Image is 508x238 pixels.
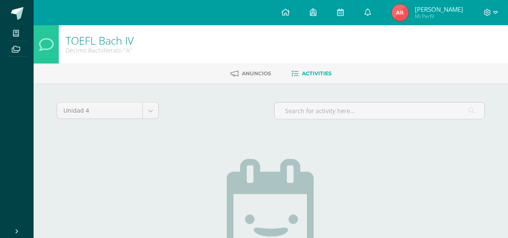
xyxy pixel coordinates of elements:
[415,13,463,20] span: Mi Perfil
[65,34,134,46] h1: TOEFL Bach IV
[415,5,463,13] span: [PERSON_NAME]
[392,4,408,21] img: c9bcb59223d60cba950dd4d66ce03bcc.png
[65,46,134,54] div: Décimo Bachillerato 'A'
[65,33,134,48] a: TOEFL Bach IV
[57,103,158,119] a: Unidad 4
[302,70,332,77] span: Activities
[275,103,484,119] input: Search for activity here…
[63,103,136,119] span: Unidad 4
[230,67,271,80] a: Anuncios
[242,70,271,77] span: Anuncios
[291,67,332,80] a: Activities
